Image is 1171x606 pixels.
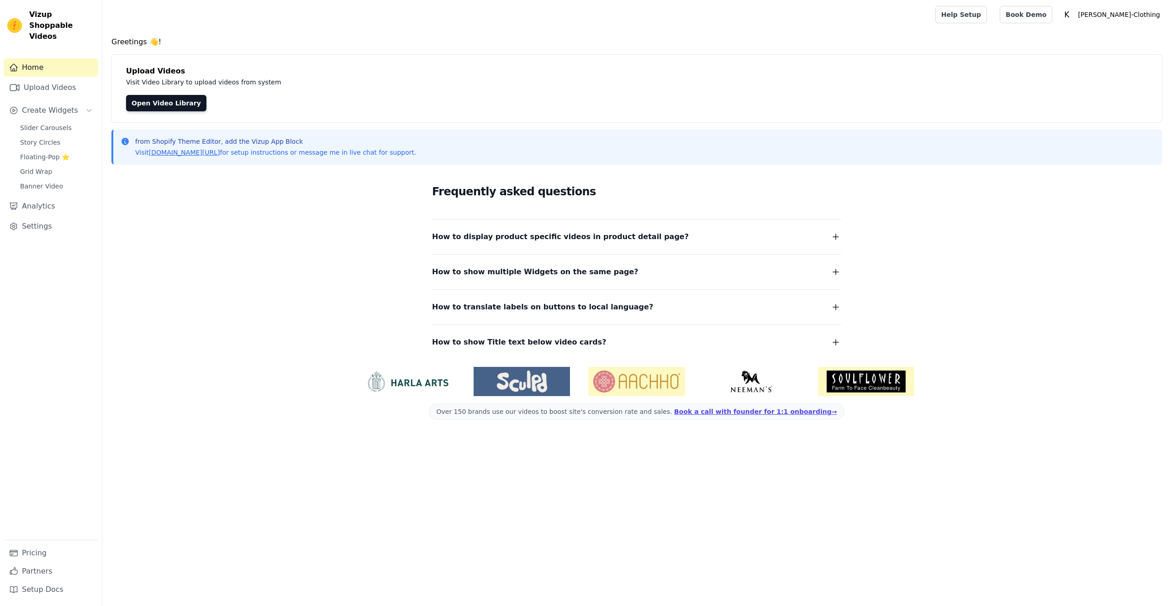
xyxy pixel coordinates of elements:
p: Visit for setup instructions or message me in live chat for support. [135,148,416,157]
a: Open Video Library [126,95,206,111]
a: Book Demo [1000,6,1052,23]
img: Vizup [7,18,22,33]
p: from Shopify Theme Editor, add the Vizup App Block [135,137,416,146]
h2: Frequently asked questions [432,183,841,201]
span: How to show Title text below video cards? [432,336,607,349]
a: Setup Docs [4,580,98,599]
a: Story Circles [15,136,98,149]
span: Create Widgets [22,105,78,116]
span: How to translate labels on buttons to local language? [432,301,653,313]
button: How to translate labels on buttons to local language? [432,301,841,313]
span: Slider Carousels [20,123,72,132]
a: Partners [4,562,98,580]
button: How to display product specific videos in product detail page? [432,230,841,243]
img: HarlaArts [359,371,455,392]
text: K [1065,10,1070,19]
img: Neeman's [703,371,800,392]
h4: Greetings 👋! [111,37,1162,47]
img: Sculpd US [474,371,570,392]
button: K [PERSON_NAME]-Clothing [1060,6,1164,23]
a: Analytics [4,197,98,215]
a: Banner Video [15,180,98,193]
button: Create Widgets [4,101,98,120]
a: Book a call with founder for 1:1 onboarding [674,408,837,415]
a: [DOMAIN_NAME][URL] [149,149,220,156]
span: Vizup Shoppable Videos [29,9,95,42]
span: Banner Video [20,182,63,191]
span: How to show multiple Widgets on the same page? [432,266,638,278]
button: How to show multiple Widgets on the same page? [432,266,841,278]
a: Settings [4,217,98,235]
span: Grid Wrap [20,167,52,176]
a: Upload Videos [4,78,98,97]
p: Visit Video Library to upload videos from system [126,77,535,88]
span: How to display product specific videos in product detail page? [432,230,689,243]
button: How to show Title text below video cards? [432,336,841,349]
a: Floating-Pop ⭐ [15,151,98,163]
a: Help Setup [935,6,987,23]
span: Floating-Pop ⭐ [20,152,69,162]
img: Aachho [588,367,685,396]
p: [PERSON_NAME]-Clothing [1074,6,1164,23]
a: Slider Carousels [15,121,98,134]
a: Home [4,58,98,77]
span: Story Circles [20,138,60,147]
h4: Upload Videos [126,66,1147,77]
a: Pricing [4,544,98,562]
img: Soulflower [818,367,914,396]
a: Grid Wrap [15,165,98,178]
